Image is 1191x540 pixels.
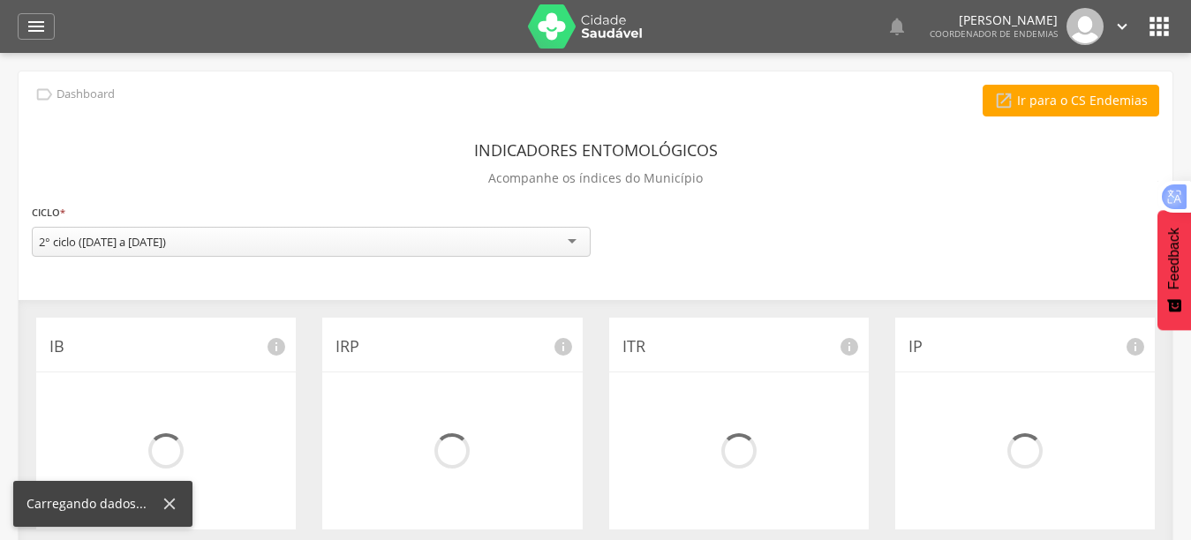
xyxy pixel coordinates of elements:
[34,85,54,104] i: 
[26,495,160,513] div: Carregando dados...
[930,27,1058,40] span: Coordenador de Endemias
[32,203,65,222] label: Ciclo
[886,16,908,37] i: 
[488,166,703,191] p: Acompanhe os índices do Município
[57,87,115,101] p: Dashboard
[1157,210,1191,330] button: Feedback - Mostrar pesquisa
[335,335,569,358] p: IRP
[1112,8,1132,45] a: 
[1125,336,1146,357] i: info
[622,335,856,358] p: ITR
[18,13,55,40] a: 
[26,16,47,37] i: 
[908,335,1142,358] p: IP
[49,335,283,358] p: IB
[1112,17,1132,36] i: 
[1166,228,1182,289] span: Feedback
[994,91,1014,110] i: 
[474,134,718,166] header: Indicadores Entomológicos
[553,336,574,357] i: info
[266,336,287,357] i: info
[39,234,166,250] div: 2° ciclo ([DATE] a [DATE])
[886,8,908,45] a: 
[1145,12,1173,41] i: 
[983,85,1159,116] a: Ir para o CS Endemias
[930,14,1058,26] p: [PERSON_NAME]
[839,336,860,357] i: info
